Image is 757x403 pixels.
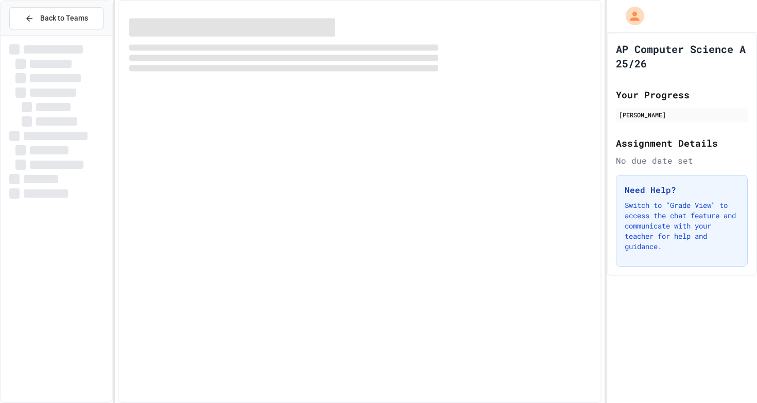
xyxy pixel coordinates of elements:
h2: Your Progress [616,87,748,102]
span: Back to Teams [40,13,88,24]
div: [PERSON_NAME] [619,110,745,119]
h1: AP Computer Science A 25/26 [616,42,748,71]
p: Switch to "Grade View" to access the chat feature and communicate with your teacher for help and ... [625,200,739,252]
button: Back to Teams [9,7,104,29]
div: My Account [615,4,647,28]
h3: Need Help? [625,184,739,196]
h2: Assignment Details [616,136,748,150]
div: No due date set [616,154,748,167]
